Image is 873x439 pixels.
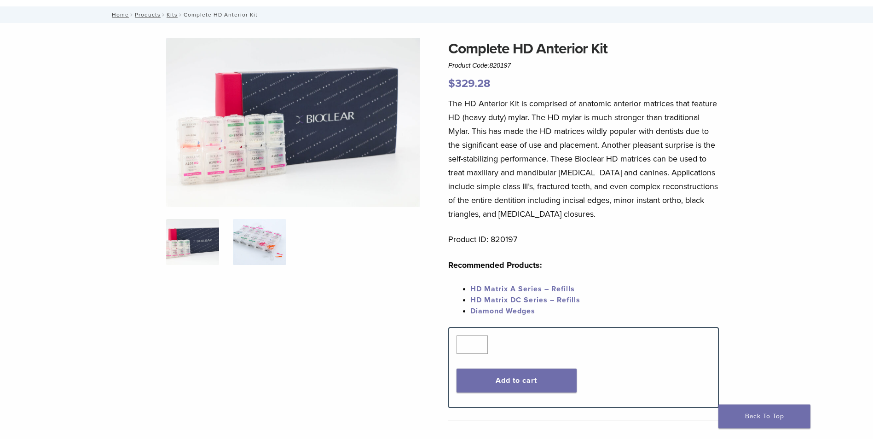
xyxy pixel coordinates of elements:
[129,12,135,17] span: /
[166,38,420,207] img: IMG_8088 (1)
[448,77,491,90] bdi: 329.28
[470,295,580,305] a: HD Matrix DC Series – Refills
[448,62,511,69] span: Product Code:
[448,77,455,90] span: $
[448,232,719,246] p: Product ID: 820197
[166,219,219,265] img: IMG_8088-1-324x324.jpg
[178,12,184,17] span: /
[490,62,511,69] span: 820197
[167,12,178,18] a: Kits
[448,260,542,270] strong: Recommended Products:
[470,284,575,294] a: HD Matrix A Series – Refills
[233,219,286,265] img: Complete HD Anterior Kit - Image 2
[135,12,161,18] a: Products
[448,38,719,60] h1: Complete HD Anterior Kit
[718,404,810,428] a: Back To Top
[105,6,768,23] nav: Complete HD Anterior Kit
[470,306,535,316] a: Diamond Wedges
[457,369,577,393] button: Add to cart
[109,12,129,18] a: Home
[161,12,167,17] span: /
[448,97,719,221] p: The HD Anterior Kit is comprised of anatomic anterior matrices that feature HD (heavy duty) mylar...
